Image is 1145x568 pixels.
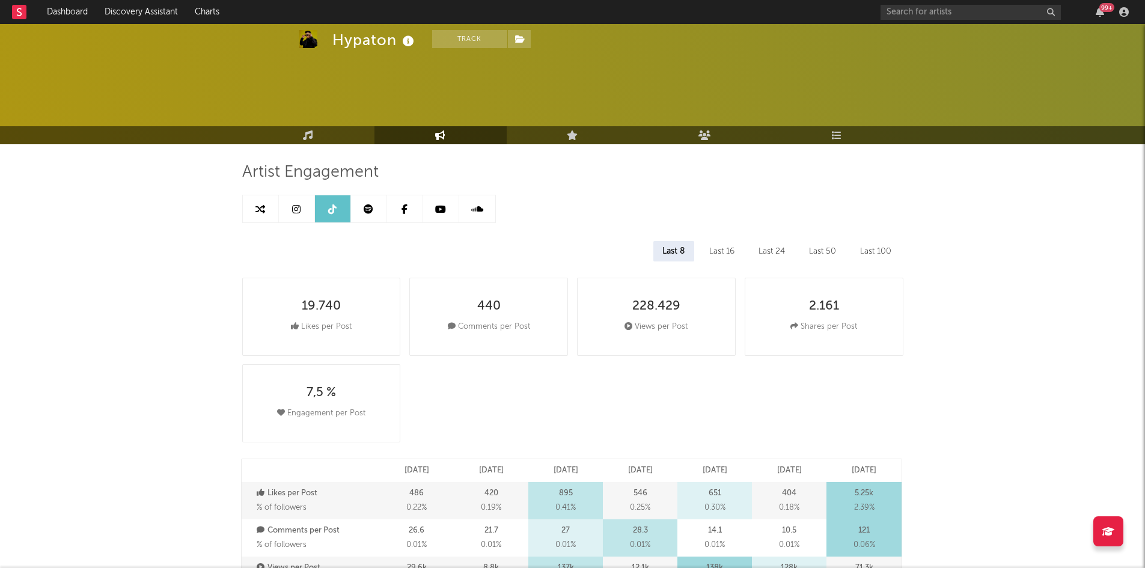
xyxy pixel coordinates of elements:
p: [DATE] [628,463,653,478]
span: 0.01 % [406,538,427,552]
span: 0.25 % [630,501,650,515]
div: 2.161 [809,299,839,314]
p: 895 [559,486,573,501]
p: [DATE] [554,463,578,478]
span: Artist Engagement [242,165,379,180]
button: Track [432,30,507,48]
div: 440 [477,299,501,314]
div: Last 50 [800,241,845,261]
div: Comments per Post [448,320,530,334]
span: % of followers [257,504,307,512]
div: Last 24 [750,241,794,261]
p: Likes per Post [257,486,377,501]
p: 10.5 [782,524,796,538]
p: 5.25k [855,486,873,501]
span: 0.41 % [555,501,576,515]
p: 121 [858,524,870,538]
span: 0.01 % [779,538,799,552]
p: 420 [484,486,498,501]
p: 26.6 [409,524,424,538]
div: 19.740 [302,299,341,314]
p: [DATE] [777,463,802,478]
p: 14.1 [708,524,722,538]
p: 546 [634,486,647,501]
span: 0.01 % [704,538,725,552]
span: 0.22 % [406,501,427,515]
p: [DATE] [703,463,727,478]
span: 0.01 % [555,538,576,552]
div: Engagement per Post [277,406,365,421]
div: Shares per Post [790,320,857,334]
div: 228.429 [632,299,680,314]
div: 99 + [1099,3,1114,12]
span: 0.18 % [779,501,799,515]
span: 2.39 % [854,501,875,515]
p: [DATE] [479,463,504,478]
p: 486 [409,486,424,501]
button: 99+ [1096,7,1104,17]
input: Search for artists [881,5,1061,20]
span: % of followers [257,541,307,549]
p: 28.3 [633,524,648,538]
div: Last 16 [700,241,743,261]
span: 0.01 % [481,538,501,552]
p: [DATE] [405,463,429,478]
p: 404 [782,486,796,501]
p: 21.7 [484,524,498,538]
div: Last 100 [851,241,900,261]
div: Last 8 [653,241,694,261]
span: 0.30 % [704,501,725,515]
span: 0.19 % [481,501,501,515]
div: Hypaton [332,30,417,50]
p: Comments per Post [257,524,377,538]
div: Views per Post [624,320,688,334]
p: [DATE] [852,463,876,478]
span: 0.06 % [853,538,875,552]
div: Likes per Post [291,320,352,334]
div: 7,5 % [307,386,336,400]
p: 27 [561,524,570,538]
span: 0.01 % [630,538,650,552]
p: 651 [709,486,721,501]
